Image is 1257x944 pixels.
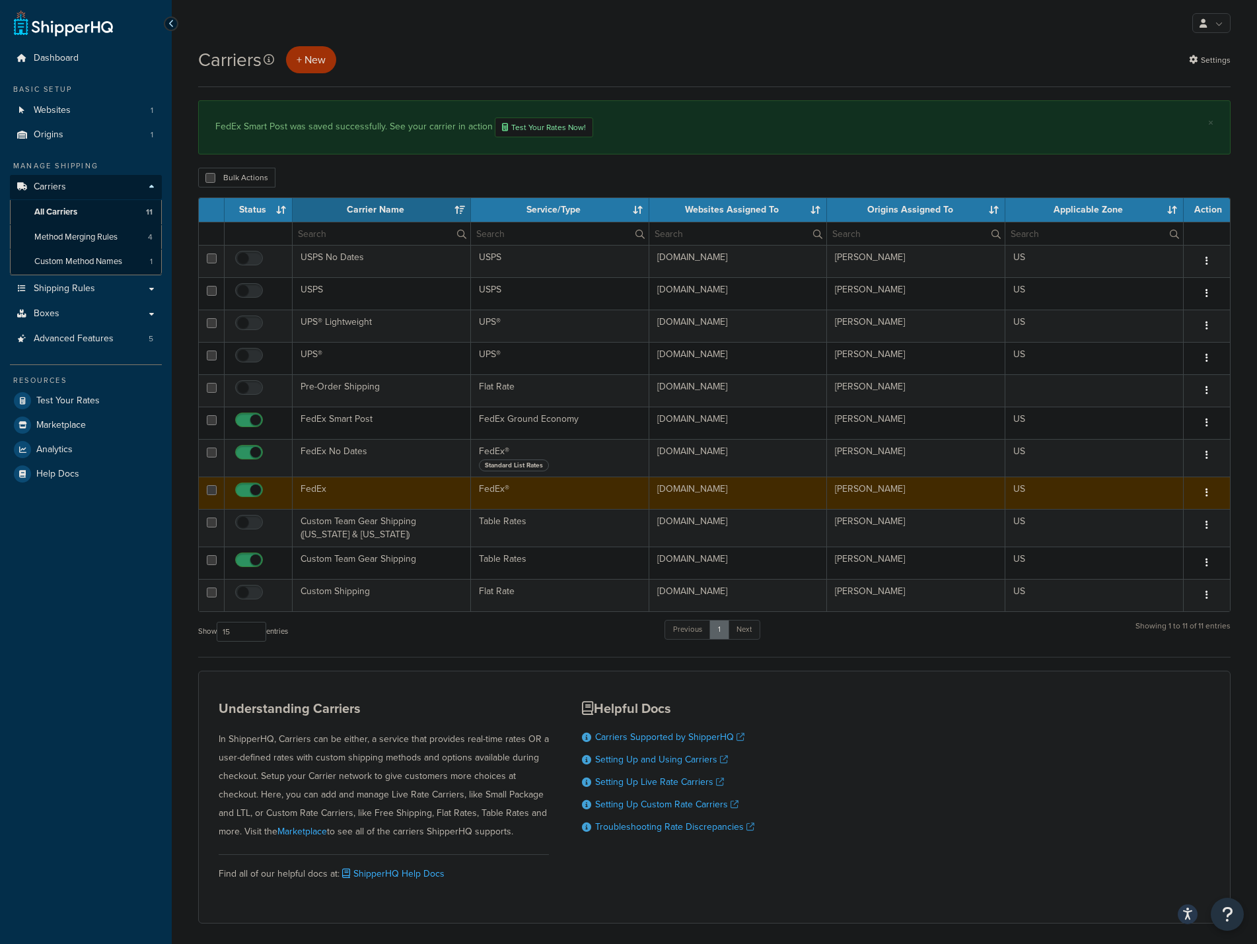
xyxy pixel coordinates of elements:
[595,820,754,834] a: Troubleshooting Rate Discrepancies
[649,547,828,579] td: [DOMAIN_NAME]
[293,407,471,439] td: FedEx Smart Post
[10,250,162,274] li: Custom Method Names
[10,327,162,351] li: Advanced Features
[34,308,59,320] span: Boxes
[471,509,649,547] td: Table Rates
[649,374,828,407] td: [DOMAIN_NAME]
[219,854,549,883] div: Find all of our helpful docs at:
[1208,118,1213,128] a: ×
[10,200,162,224] li: All Carriers
[10,225,162,250] li: Method Merging Rules
[10,46,162,71] li: Dashboard
[217,622,266,642] select: Showentries
[1005,407,1184,439] td: US
[10,160,162,172] div: Manage Shipping
[10,438,162,461] a: Analytics
[34,53,79,64] span: Dashboard
[649,509,828,547] td: [DOMAIN_NAME]
[34,182,66,193] span: Carriers
[10,277,162,301] a: Shipping Rules
[293,439,471,477] td: FedEx No Dates
[1005,509,1184,547] td: US
[10,389,162,413] a: Test Your Rates
[1005,222,1183,245] input: Search
[146,207,153,218] span: 11
[649,407,828,439] td: [DOMAIN_NAME]
[148,232,153,243] span: 4
[1184,198,1230,222] th: Action
[471,342,649,374] td: UPS®
[293,310,471,342] td: UPS® Lightweight
[10,327,162,351] a: Advanced Features 5
[495,118,593,137] a: Test Your Rates Now!
[827,439,1005,477] td: [PERSON_NAME]
[10,123,162,147] a: Origins 1
[10,175,162,275] li: Carriers
[151,129,153,141] span: 1
[595,753,728,766] a: Setting Up and Using Carriers
[649,277,828,310] td: [DOMAIN_NAME]
[34,105,71,116] span: Websites
[1005,342,1184,374] td: US
[34,333,114,345] span: Advanced Features
[471,547,649,579] td: Table Rates
[10,98,162,123] li: Websites
[827,245,1005,277] td: [PERSON_NAME]
[219,701,549,716] h3: Understanding Carriers
[1005,477,1184,509] td: US
[340,867,445,881] a: ShipperHQ Help Docs
[1211,898,1244,931] button: Open Resource Center
[10,302,162,326] a: Boxes
[10,375,162,386] div: Resources
[582,701,754,716] h3: Helpful Docs
[10,462,162,486] a: Help Docs
[649,222,827,245] input: Search
[14,10,113,36] a: ShipperHQ Home
[827,579,1005,611] td: [PERSON_NAME]
[34,129,63,141] span: Origins
[10,98,162,123] a: Websites 1
[827,374,1005,407] td: [PERSON_NAME]
[827,547,1005,579] td: [PERSON_NAME]
[293,374,471,407] td: Pre-Order Shipping
[10,200,162,224] a: All Carriers 11
[595,797,738,811] a: Setting Up Custom Rate Carriers
[649,245,828,277] td: [DOMAIN_NAME]
[649,439,828,477] td: [DOMAIN_NAME]
[649,579,828,611] td: [DOMAIN_NAME]
[471,198,649,222] th: Service/Type: activate to sort column ascending
[293,342,471,374] td: UPS®
[827,509,1005,547] td: [PERSON_NAME]
[293,198,471,222] th: Carrier Name: activate to sort column ascending
[827,407,1005,439] td: [PERSON_NAME]
[728,620,760,640] a: Next
[34,256,122,267] span: Custom Method Names
[10,225,162,250] a: Method Merging Rules 4
[471,407,649,439] td: FedEx Ground Economy
[293,245,471,277] td: USPS No Dates
[225,198,293,222] th: Status: activate to sort column ascending
[709,620,729,640] a: 1
[293,509,471,547] td: Custom Team Gear Shipping ([US_STATE] & [US_STATE])
[827,477,1005,509] td: [PERSON_NAME]
[10,413,162,437] a: Marketplace
[471,222,649,245] input: Search
[293,277,471,310] td: USPS
[36,395,100,407] span: Test Your Rates
[1005,310,1184,342] td: US
[827,342,1005,374] td: [PERSON_NAME]
[34,232,118,243] span: Method Merging Rules
[471,477,649,509] td: FedEx®
[10,250,162,274] a: Custom Method Names 1
[1005,439,1184,477] td: US
[10,175,162,199] a: Carriers
[293,477,471,509] td: FedEx
[471,439,649,477] td: FedEx®
[150,256,153,267] span: 1
[1005,579,1184,611] td: US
